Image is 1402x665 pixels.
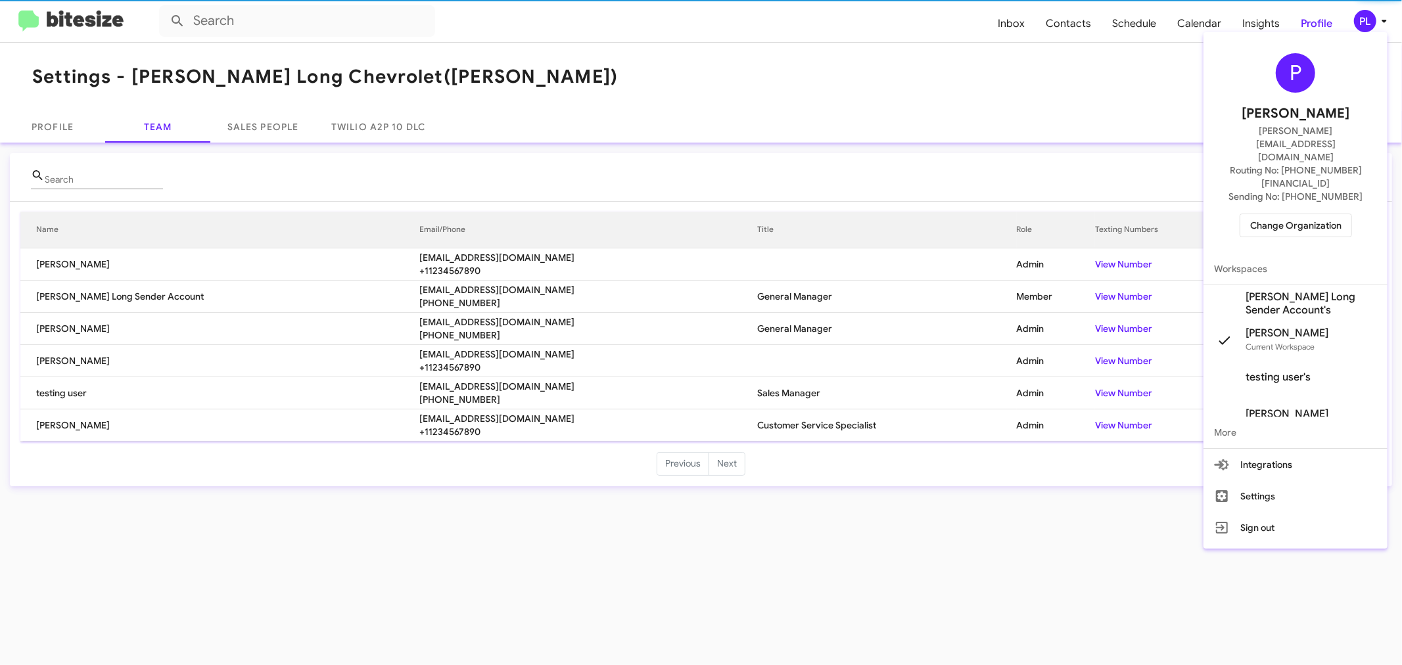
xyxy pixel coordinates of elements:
[1219,164,1372,190] span: Routing No: [PHONE_NUMBER][FINANCIAL_ID]
[1246,327,1328,340] span: [PERSON_NAME]
[1246,290,1377,317] span: [PERSON_NAME] Long Sender Account's
[1203,480,1388,512] button: Settings
[1219,124,1372,164] span: [PERSON_NAME][EMAIL_ADDRESS][DOMAIN_NAME]
[1228,190,1363,203] span: Sending No: [PHONE_NUMBER]
[1203,417,1388,448] span: More
[1246,342,1315,352] span: Current Workspace
[1203,512,1388,543] button: Sign out
[1246,407,1328,421] span: [PERSON_NAME]
[1276,53,1315,93] div: P
[1246,371,1311,384] span: testing user's
[1203,449,1388,480] button: Integrations
[1242,103,1349,124] span: [PERSON_NAME]
[1250,214,1342,237] span: Change Organization
[1203,253,1388,285] span: Workspaces
[1240,214,1352,237] button: Change Organization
